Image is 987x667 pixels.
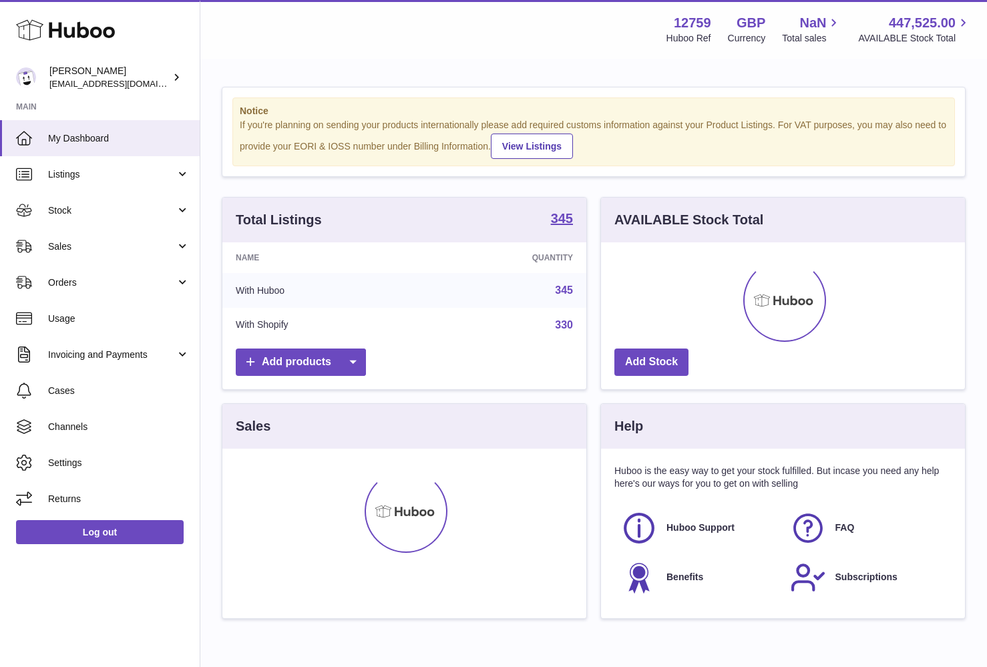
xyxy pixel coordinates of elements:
span: AVAILABLE Stock Total [858,32,971,45]
a: 330 [555,319,573,330]
h3: Help [614,417,643,435]
span: Listings [48,168,176,181]
a: FAQ [790,510,946,546]
span: Benefits [666,571,703,584]
span: Total sales [782,32,841,45]
span: Subscriptions [835,571,898,584]
span: Stock [48,204,176,217]
p: Huboo is the easy way to get your stock fulfilled. But incase you need any help here's our ways f... [614,465,952,490]
span: Channels [48,421,190,433]
span: Orders [48,276,176,289]
strong: 345 [551,212,573,225]
img: sofiapanwar@unndr.com [16,67,36,87]
td: With Shopify [222,308,419,343]
strong: 12759 [674,14,711,32]
span: Usage [48,312,190,325]
span: Huboo Support [666,521,735,534]
span: Returns [48,493,190,505]
div: If you're planning on sending your products internationally please add required customs informati... [240,119,948,159]
a: NaN Total sales [782,14,841,45]
div: [PERSON_NAME] [49,65,170,90]
span: [EMAIL_ADDRESS][DOMAIN_NAME] [49,78,196,89]
a: 447,525.00 AVAILABLE Stock Total [858,14,971,45]
a: View Listings [491,134,573,159]
a: Benefits [621,560,777,596]
h3: AVAILABLE Stock Total [614,211,763,229]
span: 447,525.00 [889,14,956,32]
span: Invoicing and Payments [48,349,176,361]
span: Sales [48,240,176,253]
strong: Notice [240,105,948,118]
th: Name [222,242,419,273]
th: Quantity [419,242,586,273]
a: 345 [551,212,573,228]
span: NaN [799,14,826,32]
a: Subscriptions [790,560,946,596]
a: Add products [236,349,366,376]
a: Add Stock [614,349,688,376]
h3: Sales [236,417,270,435]
a: 345 [555,284,573,296]
h3: Total Listings [236,211,322,229]
a: Huboo Support [621,510,777,546]
span: Cases [48,385,190,397]
span: FAQ [835,521,855,534]
span: Settings [48,457,190,469]
div: Huboo Ref [666,32,711,45]
strong: GBP [737,14,765,32]
div: Currency [728,32,766,45]
td: With Huboo [222,273,419,308]
a: Log out [16,520,184,544]
span: My Dashboard [48,132,190,145]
